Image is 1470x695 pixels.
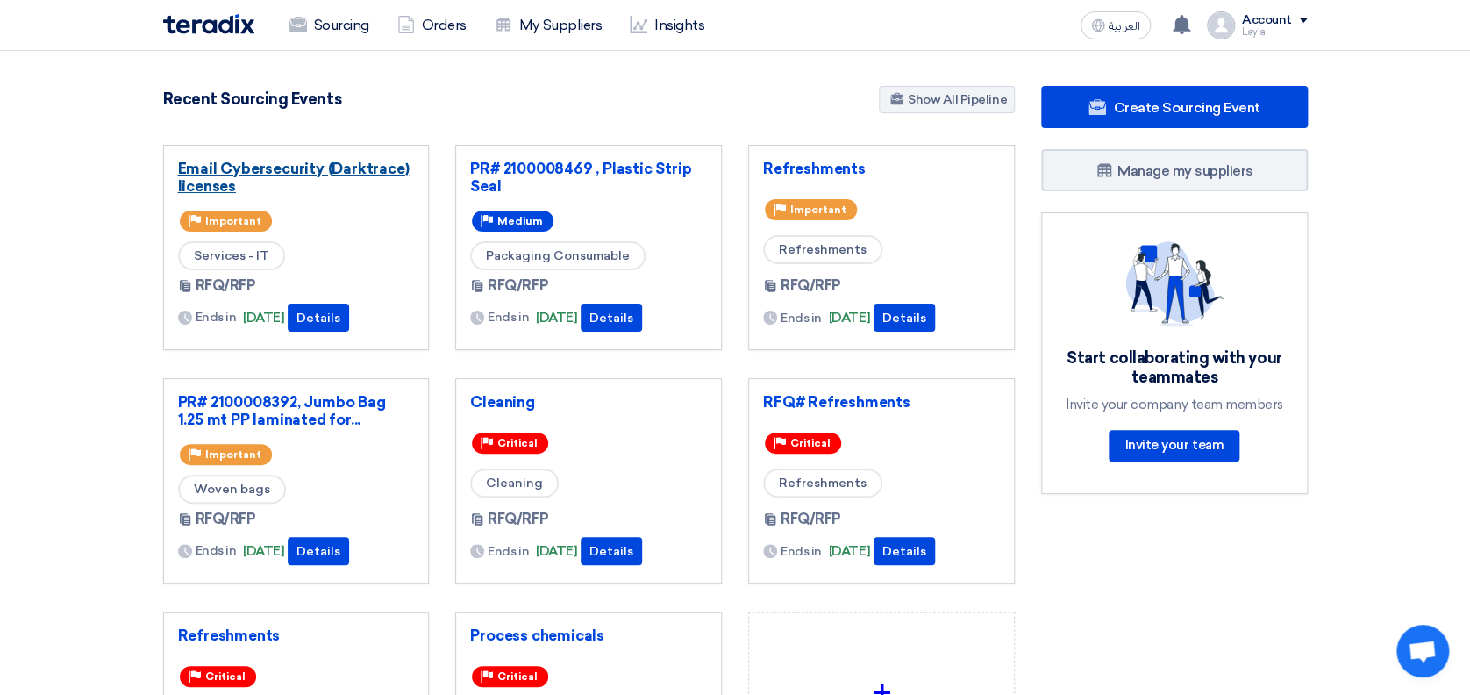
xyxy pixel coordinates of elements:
[1109,430,1238,462] a: Invite your team
[829,541,870,562] span: [DATE]
[243,308,284,328] span: [DATE]
[781,542,822,561] span: Ends in
[178,627,415,644] a: Refreshments
[581,304,642,332] button: Details
[196,541,237,560] span: Ends in
[1081,11,1151,39] button: العربية
[497,437,538,449] span: Critical
[829,308,870,328] span: [DATE]
[1109,20,1140,32] span: العربية
[781,509,841,530] span: RFQ/RFP
[781,309,822,327] span: Ends in
[178,393,415,428] a: PR# 2100008392, Jumbo Bag 1.25 mt PP laminated for...
[481,6,616,45] a: My Suppliers
[781,276,841,297] span: RFQ/RFP
[243,541,284,562] span: [DATE]
[536,541,577,562] span: [DATE]
[488,509,548,530] span: RFQ/RFP
[196,509,256,530] span: RFQ/RFP
[178,160,415,195] a: Email Cybersecurity (Darktrace) licenses
[163,90,341,109] h4: Recent Sourcing Events
[205,215,261,227] span: Important
[383,6,481,45] a: Orders
[275,6,383,45] a: Sourcing
[470,469,559,498] span: Cleaning
[470,160,707,195] a: PR# 2100008469 , Plastic Strip Seal
[205,670,246,683] span: Critical
[196,276,256,297] span: RFQ/RFP
[178,475,286,504] span: Woven bags
[1041,149,1308,191] a: Manage my suppliers
[763,160,1000,177] a: Refreshments
[874,304,935,332] button: Details
[163,14,254,34] img: Teradix logo
[178,241,285,270] span: Services - IT
[1242,13,1292,28] div: Account
[1063,397,1286,412] div: Invite your company team members
[1242,27,1308,37] div: Layla
[616,6,718,45] a: Insights
[196,308,237,326] span: Ends in
[488,276,548,297] span: RFQ/RFP
[536,308,577,328] span: [DATE]
[1125,241,1224,327] img: invite_your_team.svg
[1207,11,1235,39] img: profile_test.png
[497,215,543,227] span: Medium
[488,542,529,561] span: Ends in
[470,241,646,270] span: Packaging Consumable
[205,448,261,461] span: Important
[497,670,538,683] span: Critical
[790,204,846,216] span: Important
[874,537,935,565] button: Details
[1063,348,1286,388] div: Start collaborating with your teammates
[488,308,529,326] span: Ends in
[288,304,349,332] button: Details
[288,537,349,565] button: Details
[763,393,1000,411] a: RFQ# Refreshments
[470,393,707,411] a: Cleaning
[1113,99,1259,116] span: Create Sourcing Event
[581,537,642,565] button: Details
[763,235,882,264] span: Refreshments
[763,469,882,498] span: Refreshments
[470,627,707,644] a: Process chemicals
[879,86,1015,113] a: Show All Pipeline
[1396,625,1449,677] div: Open chat
[790,437,831,449] span: Critical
